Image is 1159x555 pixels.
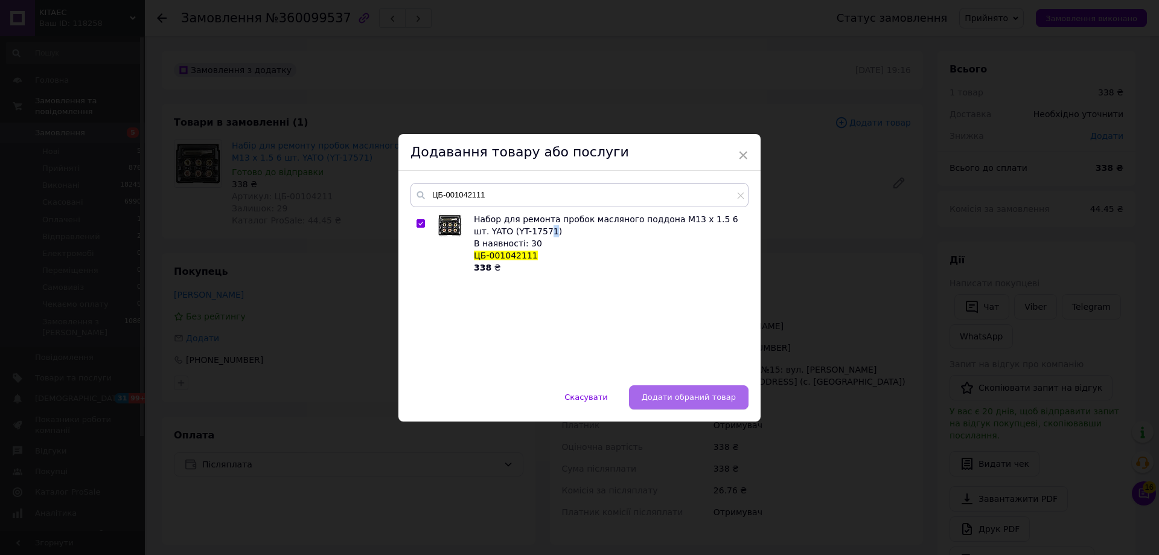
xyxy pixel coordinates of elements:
button: Додати обраний товар [629,385,749,409]
span: ЦБ-001042111 [474,251,538,260]
span: Скасувати [564,393,607,402]
span: Додати обраний товар [642,393,736,402]
span: Набор для ремонта пробок масляного поддона М13 х 1.5 6 шт. YATO (YT-17571) [474,214,738,236]
div: ₴ [474,261,742,274]
button: Скасувати [552,385,620,409]
div: В наявності: 30 [474,237,742,249]
div: Додавання товару або послуги [398,134,761,171]
span: × [738,145,749,165]
img: Набор для ремонта пробок масляного поддона М13 х 1.5 6 шт. YATO (YT-17571) [438,213,462,237]
input: Пошук за товарами та послугами [410,183,749,207]
b: 338 [474,263,491,272]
